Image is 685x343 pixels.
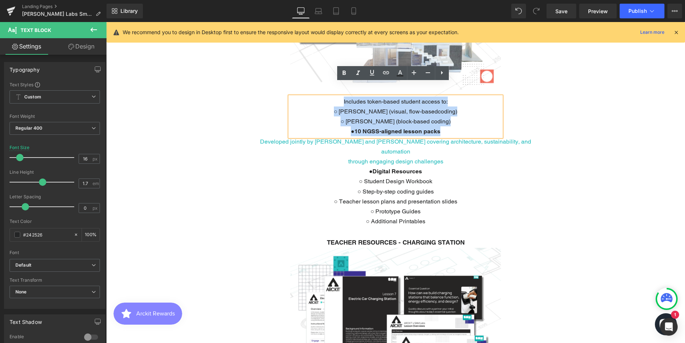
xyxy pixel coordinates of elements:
[23,231,70,239] input: Color
[345,4,363,18] a: Mobile
[10,82,100,87] div: Text Styles
[221,217,358,224] strong: TEACHER RESOURCES - CHARGING STATION
[184,174,395,184] p: ○ Teacher lesson plans and presentation slides
[10,62,40,73] div: Typography
[579,4,617,18] a: Preview
[55,38,108,55] a: Design
[310,4,327,18] a: Laptop
[21,27,51,33] span: Text Block
[555,7,567,15] span: Save
[15,289,27,295] b: None
[93,206,99,210] span: px
[184,184,395,194] p: ○ Prototype Guides
[15,125,43,131] b: Regular 400
[22,11,93,17] span: [PERSON_NAME] Labs Smart Design Pack
[184,94,395,104] p: ○ [PERSON_NAME] (block-based coding)
[248,106,334,113] span: 10 NGSS-aligned lesson packs
[10,145,30,150] div: Font Size
[266,146,316,153] span: Digital Resources
[82,228,100,241] div: %
[147,134,432,144] p: through engaging design challenges
[147,115,432,134] p: Developed jointly by [PERSON_NAME] and [PERSON_NAME] covering architecture, sustainability, and a...
[93,156,99,161] span: px
[10,278,100,283] div: Text Transform
[184,165,395,174] p: ○ Step-by-step coding guides
[327,4,345,18] a: Tablet
[10,194,100,199] div: Letter Spacing
[15,262,31,268] i: Default
[10,114,100,119] div: Font Weight
[547,291,573,315] inbox-online-store-chat: Shopify online store chat
[120,8,138,14] span: Library
[184,84,395,94] p: ○ [PERSON_NAME] (visual, flow-basedcoding)
[511,4,526,18] button: Undo
[107,4,143,18] a: New Library
[184,104,395,114] p: ●
[93,181,99,186] span: em
[184,154,395,164] p: ○ Student Design Workbook
[620,4,664,18] button: Publish
[667,4,682,18] button: More
[10,170,100,175] div: Line Height
[123,28,459,36] p: We recommend you to design in Desktop first to ensure the responsive layout would display correct...
[7,281,76,303] iframe: Button to open loyalty program pop-up
[24,94,41,100] b: Custom
[10,334,77,342] div: Enable
[10,219,100,224] div: Text Color
[588,7,608,15] span: Preview
[10,250,100,255] div: Font
[660,318,678,336] div: Open Intercom Messenger
[10,315,42,325] div: Text Shadow
[184,75,395,84] p: Includes token-based student access to:
[529,4,544,18] button: Redo
[22,4,107,10] a: Landing Pages
[184,144,395,154] p: ●
[637,28,667,37] a: Learn more
[184,194,395,204] p: ○ Additional Printables
[292,4,310,18] a: Desktop
[628,8,647,14] span: Publish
